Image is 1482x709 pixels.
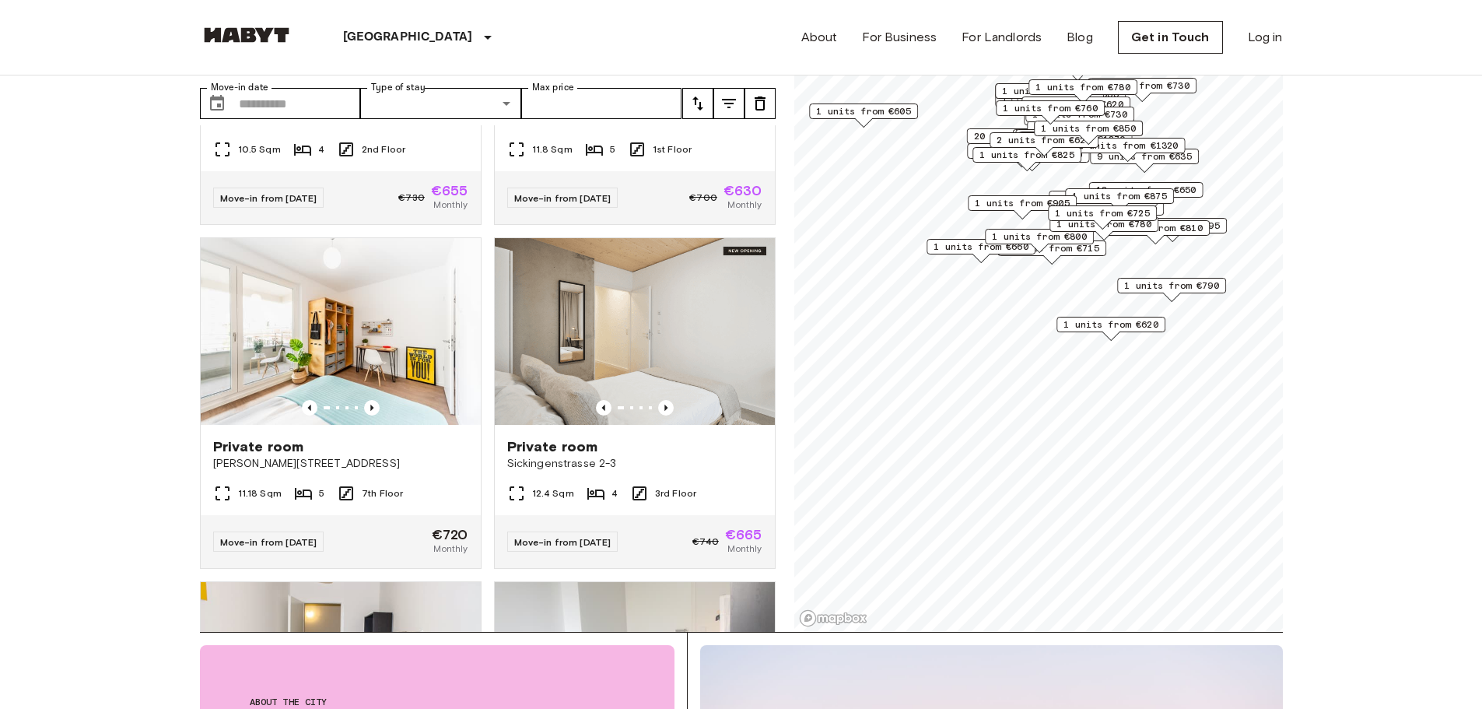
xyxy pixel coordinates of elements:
[532,142,573,156] span: 11.8 Sqm
[727,198,762,212] span: Monthly
[995,83,1104,107] div: Map marker
[343,28,473,47] p: [GEOGRAPHIC_DATA]
[200,27,293,43] img: Habyt
[1048,205,1157,230] div: Map marker
[238,486,282,500] span: 11.18 Sqm
[658,400,674,416] button: Previous image
[532,486,574,500] span: 12.4 Sqm
[1018,132,1132,156] div: Map marker
[362,486,403,500] span: 7th Floor
[1065,188,1174,212] div: Map marker
[364,400,380,416] button: Previous image
[1088,182,1203,206] div: Map marker
[507,437,598,456] span: Private room
[1034,121,1143,145] div: Map marker
[745,88,776,119] button: tune
[723,184,762,198] span: €630
[1097,149,1192,163] span: 9 units from €635
[433,542,468,556] span: Monthly
[1125,219,1220,233] span: 1 units from €695
[809,104,918,128] div: Map marker
[238,142,281,156] span: 10.5 Sqm
[1015,129,1124,153] div: Map marker
[990,132,1098,156] div: Map marker
[1004,241,1099,255] span: 1 units from €715
[682,88,713,119] button: tune
[966,128,1081,153] div: Map marker
[962,28,1042,47] a: For Landlords
[1028,97,1123,111] span: 1 units from €620
[1022,130,1117,144] span: 3 units from €655
[201,238,481,425] img: Marketing picture of unit DE-01-08-028-05Q
[972,147,1081,171] div: Map marker
[927,239,1035,263] div: Map marker
[1248,28,1283,47] a: Log in
[371,81,426,94] label: Type of stay
[514,192,611,204] span: Move-in from [DATE]
[974,144,1069,158] span: 2 units from €790
[968,195,1077,219] div: Map marker
[689,191,717,205] span: €700
[432,528,468,542] span: €720
[302,400,317,416] button: Previous image
[1124,279,1219,293] span: 1 units from €790
[979,148,1074,162] span: 1 units from €825
[973,129,1074,143] span: 20 units from €655
[250,695,625,709] span: About the city
[997,240,1106,265] div: Map marker
[1049,191,1158,215] div: Map marker
[431,184,468,198] span: €655
[1090,149,1199,173] div: Map marker
[213,456,468,472] span: [PERSON_NAME][STREET_ADDRESS]
[514,536,611,548] span: Move-in from [DATE]
[1072,189,1167,203] span: 1 units from €875
[433,198,468,212] span: Monthly
[200,237,482,569] a: Marketing picture of unit DE-01-08-028-05QPrevious imagePrevious imagePrivate room[PERSON_NAME][S...
[596,400,611,416] button: Previous image
[1056,191,1151,205] span: 2 units from €865
[495,238,775,425] img: Marketing picture of unit DE-01-477-041-04
[1032,107,1127,121] span: 1 units from €730
[611,486,618,500] span: 4
[975,196,1070,210] span: 1 units from €905
[1028,79,1137,104] div: Map marker
[1063,318,1158,332] span: 1 units from €620
[213,437,304,456] span: Private room
[997,133,1091,147] span: 2 units from €625
[816,104,911,118] span: 1 units from €605
[655,486,696,500] span: 3rd Floor
[1070,138,1185,162] div: Map marker
[494,237,776,569] a: Marketing picture of unit DE-01-477-041-04Previous imagePrevious imagePrivate roomSickingenstrass...
[1012,129,1126,153] div: Map marker
[610,142,615,156] span: 5
[532,81,574,94] label: Max price
[692,535,719,549] span: €740
[1118,21,1223,54] a: Get in Touch
[1056,317,1165,341] div: Map marker
[1067,28,1093,47] a: Blog
[220,536,317,548] span: Move-in from [DATE]
[1002,84,1097,98] span: 1 units from €620
[985,229,1094,253] div: Map marker
[398,191,425,205] span: €730
[934,240,1028,254] span: 1 units from €660
[1101,220,1210,244] div: Map marker
[220,192,317,204] span: Move-in from [DATE]
[727,542,762,556] span: Monthly
[1035,80,1130,94] span: 1 units from €780
[1095,79,1189,93] span: 1 units from €730
[1055,206,1150,220] span: 1 units from €725
[1041,121,1136,135] span: 1 units from €850
[801,28,838,47] a: About
[1003,101,1098,115] span: 1 units from €760
[201,88,233,119] button: Choose date
[996,100,1105,125] div: Map marker
[725,528,762,542] span: €665
[1108,221,1203,235] span: 1 units from €810
[362,142,405,156] span: 2nd Floor
[1088,78,1196,102] div: Map marker
[967,143,1076,167] div: Map marker
[507,456,762,472] span: Sickingenstrasse 2-3
[799,609,867,627] a: Mapbox logo
[862,28,937,47] a: For Business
